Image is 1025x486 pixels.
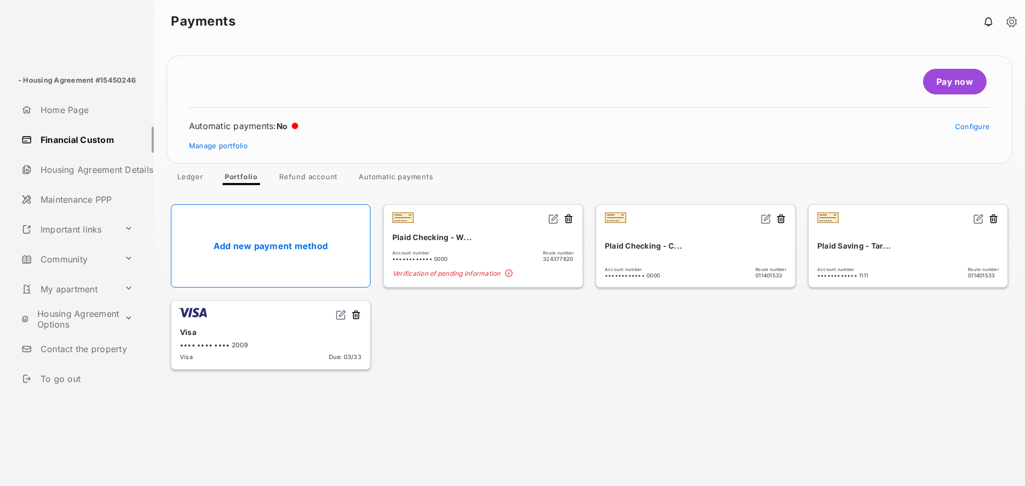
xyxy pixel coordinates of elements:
[189,121,273,131] font: Automatic payments
[968,272,995,278] font: 011401533
[755,267,786,272] font: Route number
[17,217,120,242] a: Important links
[755,272,782,278] font: 011401533
[169,172,212,185] a: Ledger
[180,341,248,349] font: •••• •••• •••• 2009
[273,121,276,131] font: :
[605,267,642,272] font: Account number
[392,269,501,277] font: Verification of pending information
[17,336,154,362] a: Contact the property
[392,250,429,256] font: Account number
[761,213,771,224] img: svg+xml;base64,PHN2ZyB2aWV3Qm94PSIwIDAgMjQgMjQiIHdpZHRoPSIxNiIgaGVpZ2h0PSIxNiIgZmlsbD0ibm9uZSIgeG...
[216,172,266,185] a: Portfolio
[17,276,120,302] a: My apartment
[955,122,990,131] a: Configure
[271,172,346,185] a: Refund account
[17,366,154,392] a: To go out
[17,127,154,153] a: Financial Custom
[18,76,136,84] font: - Housing Agreement #15450246
[392,233,472,242] font: Plaid Checking - W...
[180,353,193,361] font: Visa
[17,187,154,212] a: Maintenance PPP
[543,250,574,256] font: Route number
[817,272,868,278] font: •••••••••••• 1111
[392,256,447,262] font: •••••••••••• 0000
[350,172,441,185] a: Automatic payments
[17,306,120,332] a: Housing Agreement Options
[817,267,854,272] font: Account number
[17,97,154,123] a: Home Page
[605,241,682,250] font: Plaid Checking - C...
[171,13,235,29] font: Payments
[17,157,154,182] a: Housing Agreement Details
[605,272,660,278] font: •••••••••••• 0000
[973,213,984,224] img: svg+xml;base64,PHN2ZyB2aWV3Qm94PSIwIDAgMjQgMjQiIHdpZHRoPSIxNiIgaGVpZ2h0PSIxNiIgZmlsbD0ibm9uZSIgeG...
[189,141,248,150] a: Manage portfolio
[968,267,999,272] font: Route number
[543,256,573,262] font: 324377820
[171,204,370,288] a: Add new payment method
[277,121,288,131] font: No
[336,309,346,320] img: svg+xml;base64,PHN2ZyB2aWV3Qm94PSIwIDAgMjQgMjQiIHdpZHRoPSIxNiIgaGVpZ2h0PSIxNiIgZmlsbD0ibm9uZSIgeG...
[817,241,891,250] font: Plaid Saving - Tar...
[548,213,559,224] img: svg+xml;base64,PHN2ZyB2aWV3Qm94PSIwIDAgMjQgMjQiIHdpZHRoPSIxNiIgaGVpZ2h0PSIxNiIgZmlsbD0ibm9uZSIgeG...
[180,328,196,337] font: Visa
[329,353,361,361] font: Due: 03/33
[17,246,120,272] a: Community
